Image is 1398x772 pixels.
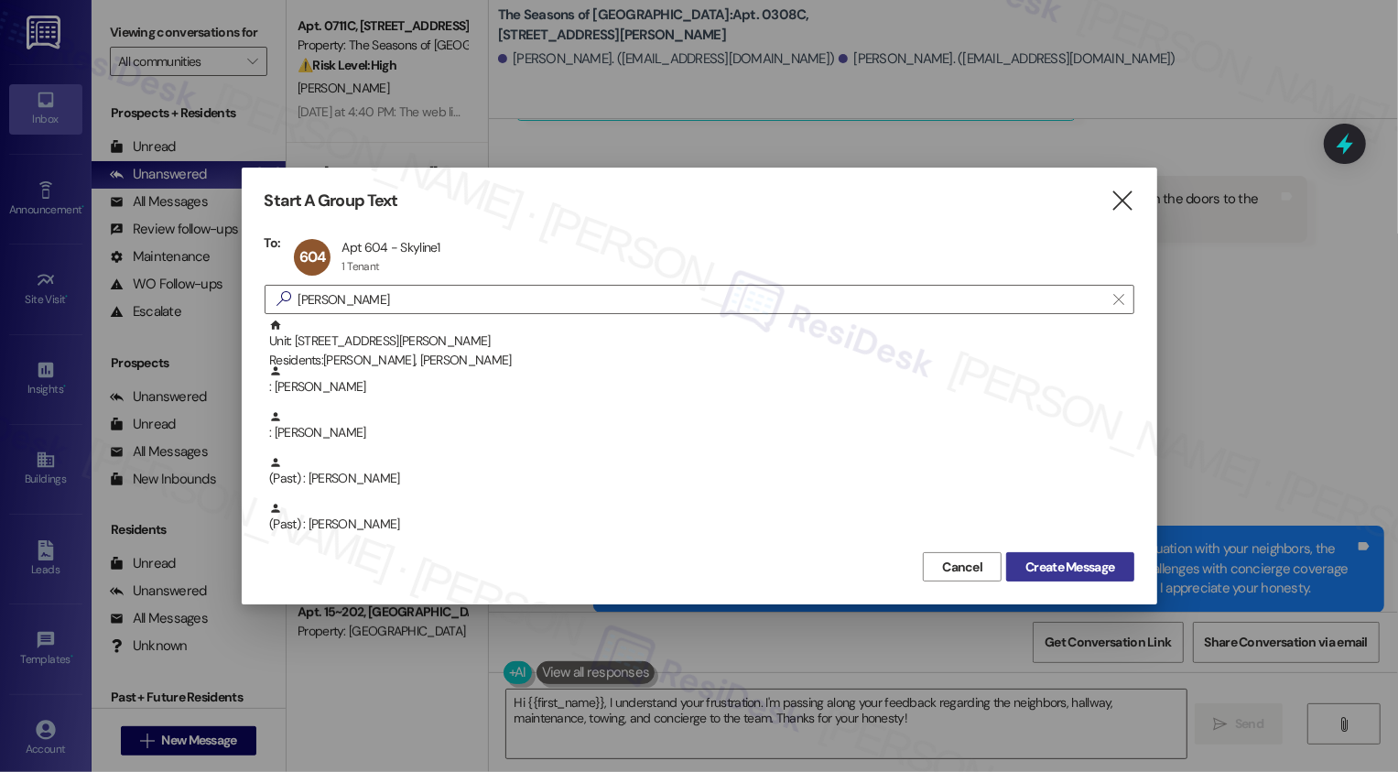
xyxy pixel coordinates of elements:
[1006,552,1133,582] button: Create Message
[269,364,1134,397] div: : [PERSON_NAME]
[269,456,1134,488] div: (Past) : [PERSON_NAME]
[299,247,326,266] span: 604
[1025,558,1114,577] span: Create Message
[269,351,1134,370] div: Residents: [PERSON_NAME], [PERSON_NAME]
[265,319,1134,364] div: Unit: [STREET_ADDRESS][PERSON_NAME]Residents:[PERSON_NAME], [PERSON_NAME]
[265,502,1134,548] div: (Past) : [PERSON_NAME]
[923,552,1002,582] button: Cancel
[298,287,1104,312] input: Search for any contact or apartment
[265,410,1134,456] div: : [PERSON_NAME]
[269,289,298,309] i: 
[265,364,1134,410] div: : [PERSON_NAME]
[341,239,439,256] div: Apt 604 - Skyline1
[269,410,1134,442] div: : [PERSON_NAME]
[265,190,398,212] h3: Start A Group Text
[269,502,1134,534] div: (Past) : [PERSON_NAME]
[265,234,281,251] h3: To:
[1113,292,1123,307] i: 
[265,456,1134,502] div: (Past) : [PERSON_NAME]
[341,259,379,274] div: 1 Tenant
[942,558,982,577] span: Cancel
[1104,286,1133,313] button: Clear text
[269,319,1134,371] div: Unit: [STREET_ADDRESS][PERSON_NAME]
[1110,191,1134,211] i: 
